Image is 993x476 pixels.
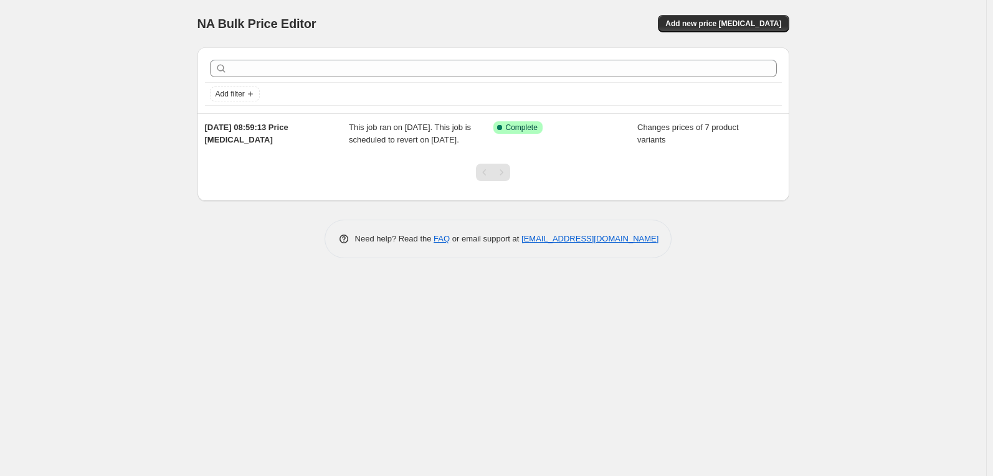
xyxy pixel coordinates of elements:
[521,234,658,243] a: [EMAIL_ADDRESS][DOMAIN_NAME]
[210,86,260,101] button: Add filter
[476,164,510,181] nav: Pagination
[205,123,288,144] span: [DATE] 08:59:13 Price [MEDICAL_DATA]
[658,15,789,32] button: Add new price [MEDICAL_DATA]
[450,234,521,243] span: or email support at
[637,123,739,144] span: Changes prices of 7 product variants
[216,89,245,99] span: Add filter
[506,123,538,133] span: Complete
[434,234,450,243] a: FAQ
[355,234,434,243] span: Need help? Read the
[197,17,316,30] span: NA Bulk Price Editor
[665,19,781,29] span: Add new price [MEDICAL_DATA]
[349,123,471,144] span: This job ran on [DATE]. This job is scheduled to revert on [DATE].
